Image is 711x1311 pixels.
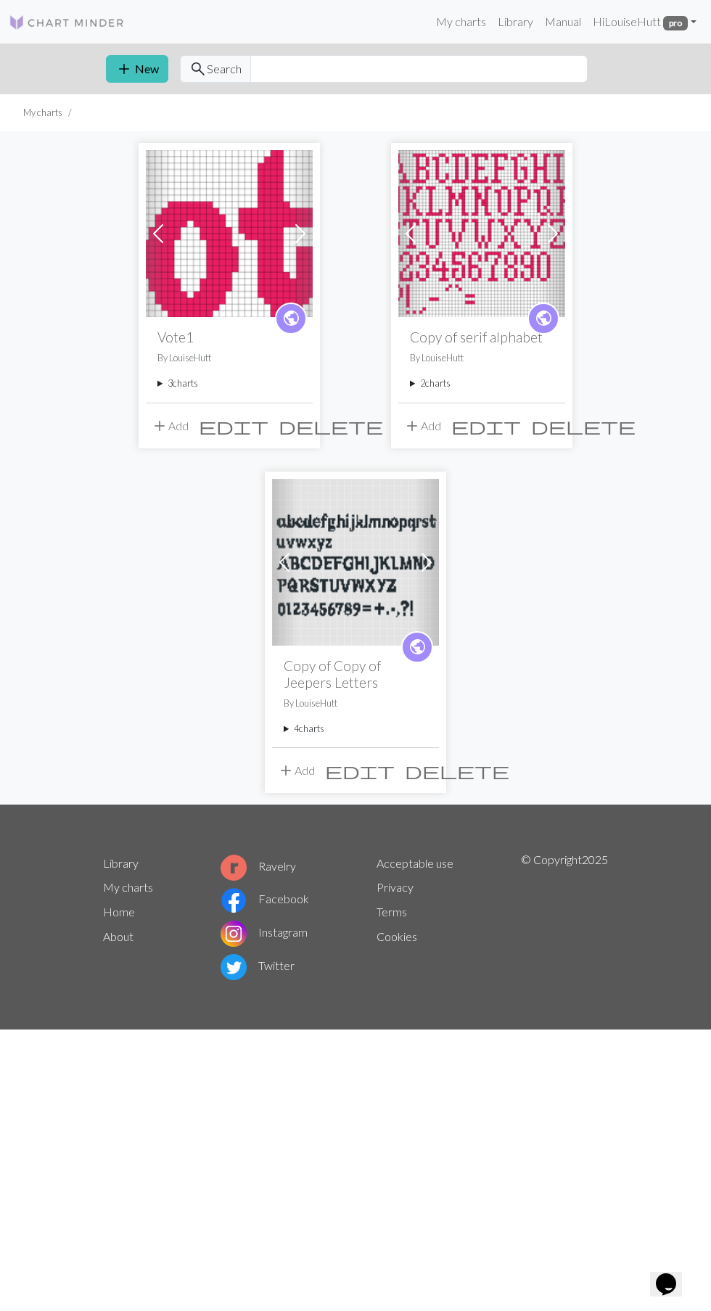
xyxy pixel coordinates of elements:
h2: Vote1 [157,329,301,345]
p: © Copyright 2025 [521,851,608,983]
a: Privacy [377,880,414,894]
span: add [151,416,168,436]
span: delete [279,416,383,436]
span: pro [663,16,688,30]
summary: 4charts [284,722,427,736]
img: serif alphabet [398,150,565,317]
img: Vote1 [146,150,313,317]
a: public [401,631,433,663]
p: By LouiseHutt [157,351,301,365]
span: add [403,416,421,436]
button: Edit [194,412,274,440]
a: My charts [430,7,492,36]
span: public [282,307,300,329]
button: Delete [400,757,514,784]
a: Manual [539,7,587,36]
summary: 2charts [410,377,554,390]
a: Ravelry [221,859,296,873]
span: public [535,307,553,329]
span: add [115,59,133,79]
a: Library [103,856,139,870]
summary: 3charts [157,377,301,390]
img: Twitter logo [221,954,247,980]
a: Instagram [221,925,308,939]
button: Add [398,412,446,440]
i: Edit [325,762,395,779]
i: public [535,304,553,333]
span: add [277,760,295,781]
img: Jeepers - Sizes 1-3 [272,479,439,646]
p: By LouiseHutt [410,351,554,365]
li: My charts [23,106,62,120]
a: Twitter [221,958,295,972]
a: Acceptable use [377,856,453,870]
a: Cookies [377,929,417,943]
button: Add [146,412,194,440]
i: public [282,304,300,333]
span: Search [207,60,242,78]
button: Edit [320,757,400,784]
a: serif alphabet [398,225,565,239]
button: Delete [274,412,388,440]
h2: Copy of serif alphabet [410,329,554,345]
a: Facebook [221,892,309,905]
a: Terms [377,905,407,918]
a: About [103,929,133,943]
iframe: chat widget [650,1253,696,1296]
button: Edit [446,412,526,440]
button: New [106,55,168,83]
a: HiLouiseHutt pro [587,7,702,36]
span: edit [199,416,268,436]
p: By LouiseHutt [284,696,427,710]
i: public [408,633,427,662]
h2: Copy of Copy of Jeepers Letters [284,657,427,691]
button: Add [272,757,320,784]
span: edit [451,416,521,436]
img: Instagram logo [221,921,247,947]
span: edit [325,760,395,781]
img: Facebook logo [221,887,247,913]
span: public [408,636,427,658]
span: search [189,59,207,79]
button: Delete [526,412,641,440]
a: Jeepers - Sizes 1-3 [272,554,439,567]
a: public [527,303,559,334]
a: Library [492,7,539,36]
i: Edit [199,417,268,435]
a: Home [103,905,135,918]
i: Edit [451,417,521,435]
span: delete [405,760,509,781]
img: Ravelry logo [221,855,247,881]
a: public [275,303,307,334]
img: Logo [9,14,125,31]
a: Vote1 [146,225,313,239]
span: delete [531,416,636,436]
a: My charts [103,880,153,894]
